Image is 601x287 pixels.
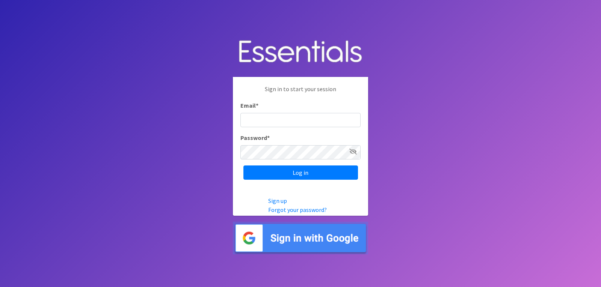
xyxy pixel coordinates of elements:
p: Sign in to start your session [240,84,361,101]
img: Human Essentials [233,33,368,71]
label: Password [240,133,270,142]
a: Forgot your password? [268,206,327,213]
a: Sign up [268,197,287,204]
label: Email [240,101,258,110]
abbr: required [256,102,258,109]
abbr: required [267,134,270,141]
img: Sign in with Google [233,222,368,254]
input: Log in [243,165,358,180]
